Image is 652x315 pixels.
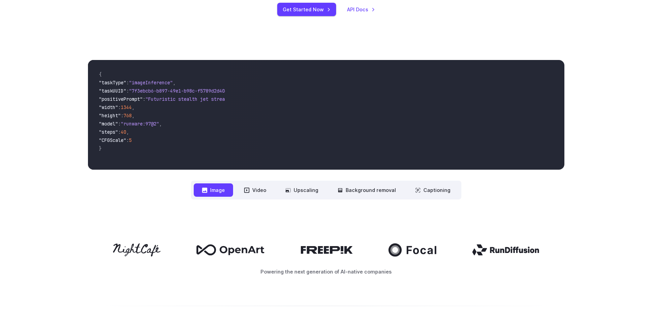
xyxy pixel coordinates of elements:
[118,129,121,135] span: :
[129,88,233,94] span: "7f3ebcb6-b897-49e1-b98c-f5789d2d40d7"
[88,268,564,276] p: Powering the next generation of AI-native companies
[329,183,404,197] button: Background removal
[126,129,129,135] span: ,
[99,80,126,86] span: "taskType"
[159,121,162,127] span: ,
[407,183,459,197] button: Captioning
[121,112,124,119] span: :
[121,121,159,127] span: "runware:97@2"
[132,112,135,119] span: ,
[99,96,143,102] span: "positivePrompt"
[347,5,375,13] a: API Docs
[118,104,121,110] span: :
[145,96,395,102] span: "Futuristic stealth jet streaking through a neon-lit cityscape with glowing purple exhaust"
[173,80,176,86] span: ,
[277,183,327,197] button: Upscaling
[124,112,132,119] span: 768
[99,104,118,110] span: "width"
[99,137,126,143] span: "CFGScale"
[126,88,129,94] span: :
[99,129,118,135] span: "steps"
[126,80,129,86] span: :
[99,145,102,152] span: }
[132,104,135,110] span: ,
[129,80,173,86] span: "imageInference"
[121,129,126,135] span: 40
[99,121,118,127] span: "model"
[277,3,336,16] a: Get Started Now
[129,137,132,143] span: 5
[126,137,129,143] span: :
[99,112,121,119] span: "height"
[99,88,126,94] span: "taskUUID"
[194,183,233,197] button: Image
[121,104,132,110] span: 1344
[236,183,274,197] button: Video
[99,71,102,77] span: {
[143,96,145,102] span: :
[118,121,121,127] span: :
